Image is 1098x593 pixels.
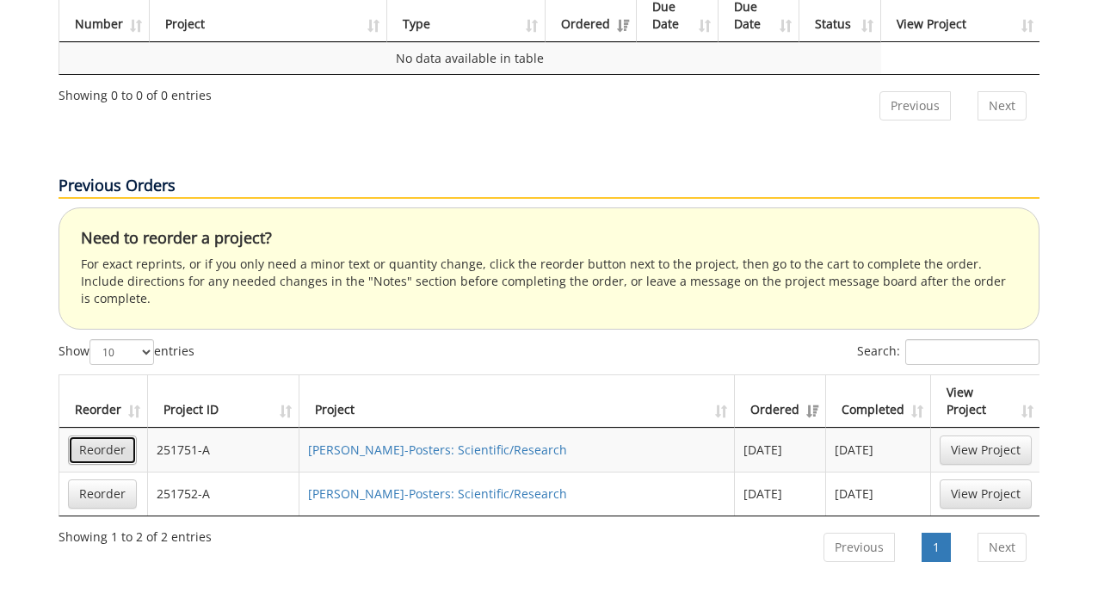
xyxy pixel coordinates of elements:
[81,256,1017,307] p: For exact reprints, or if you only need a minor text or quantity change, click the reorder button...
[823,533,895,562] a: Previous
[308,442,567,458] a: [PERSON_NAME]-Posters: Scientific/Research
[879,91,951,120] a: Previous
[826,472,931,516] td: [DATE]
[68,479,137,509] a: Reorder
[89,339,154,365] select: Showentries
[59,175,1039,199] p: Previous Orders
[735,472,826,516] td: [DATE]
[59,42,881,74] td: No data available in table
[857,339,1039,365] label: Search:
[905,339,1039,365] input: Search:
[148,428,299,472] td: 251751-A
[735,428,826,472] td: [DATE]
[940,435,1032,465] a: View Project
[978,533,1027,562] a: Next
[59,375,148,428] th: Reorder: activate to sort column ascending
[922,533,951,562] a: 1
[81,230,1017,247] h4: Need to reorder a project?
[735,375,826,428] th: Ordered: activate to sort column ascending
[59,80,212,104] div: Showing 0 to 0 of 0 entries
[931,375,1040,428] th: View Project: activate to sort column ascending
[59,522,212,546] div: Showing 1 to 2 of 2 entries
[68,435,137,465] a: Reorder
[978,91,1027,120] a: Next
[826,428,931,472] td: [DATE]
[148,472,299,516] td: 251752-A
[308,485,567,502] a: [PERSON_NAME]-Posters: Scientific/Research
[299,375,735,428] th: Project: activate to sort column ascending
[148,375,299,428] th: Project ID: activate to sort column ascending
[59,339,194,365] label: Show entries
[826,375,931,428] th: Completed: activate to sort column ascending
[940,479,1032,509] a: View Project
